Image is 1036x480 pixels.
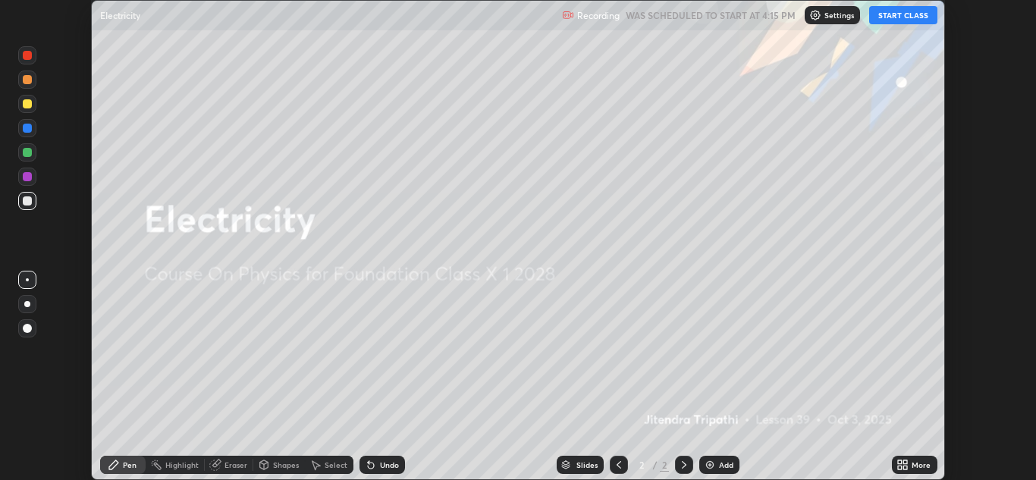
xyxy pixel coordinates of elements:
div: Shapes [273,461,299,469]
h5: WAS SCHEDULED TO START AT 4:15 PM [626,8,796,22]
div: Highlight [165,461,199,469]
div: Select [325,461,347,469]
div: Slides [576,461,598,469]
div: Undo [380,461,399,469]
div: More [912,461,931,469]
p: Electricity [100,9,140,21]
div: 2 [634,460,649,469]
img: class-settings-icons [809,9,821,21]
p: Recording [577,10,620,21]
button: START CLASS [869,6,937,24]
p: Settings [824,11,854,19]
div: Eraser [224,461,247,469]
div: / [652,460,657,469]
div: Pen [123,461,137,469]
img: add-slide-button [704,459,716,471]
div: 2 [660,458,669,472]
img: recording.375f2c34.svg [562,9,574,21]
div: Add [719,461,733,469]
